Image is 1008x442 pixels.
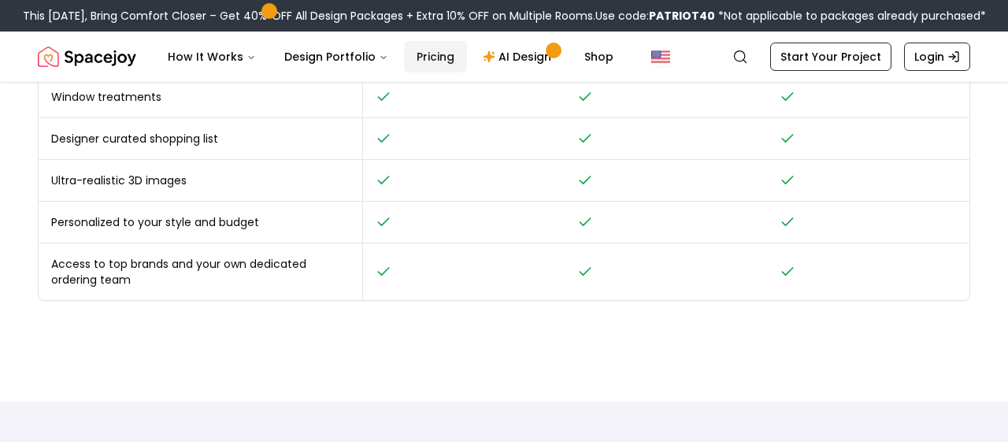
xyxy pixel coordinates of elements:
[904,43,970,71] a: Login
[651,47,670,66] img: United States
[38,32,970,82] nav: Global
[39,243,362,301] td: Access to top brands and your own dedicated ordering team
[572,41,626,72] a: Shop
[770,43,891,71] a: Start Your Project
[595,8,715,24] span: Use code:
[38,41,136,72] img: Spacejoy Logo
[404,41,467,72] a: Pricing
[715,8,986,24] span: *Not applicable to packages already purchased*
[39,202,362,243] td: Personalized to your style and budget
[470,41,569,72] a: AI Design
[39,118,362,160] td: Designer curated shopping list
[23,8,986,24] div: This [DATE], Bring Comfort Closer – Get 40% OFF All Design Packages + Extra 10% OFF on Multiple R...
[38,41,136,72] a: Spacejoy
[39,160,362,202] td: Ultra-realistic 3D images
[155,41,626,72] nav: Main
[39,76,362,118] td: Window treatments
[155,41,269,72] button: How It Works
[272,41,401,72] button: Design Portfolio
[649,8,715,24] b: PATRIOT40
